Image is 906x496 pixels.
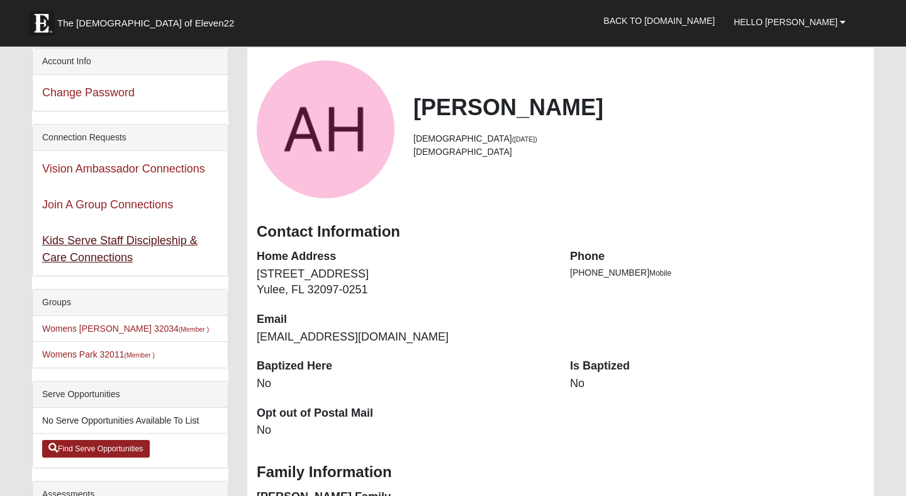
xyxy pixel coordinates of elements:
span: The [DEMOGRAPHIC_DATA] of Eleven22 [57,17,234,30]
img: Eleven22 logo [29,11,54,36]
dt: Is Baptized [570,358,864,375]
a: Kids Serve Staff Discipleship & Care Connections [42,234,198,264]
dd: No [570,376,864,392]
small: ([DATE]) [512,135,537,143]
span: Hello [PERSON_NAME] [734,17,837,27]
a: Womens Park 32011(Member ) [42,349,155,359]
div: Account Info [33,48,228,75]
a: Back to [DOMAIN_NAME] [594,5,724,37]
li: [PHONE_NUMBER] [570,266,864,279]
small: (Member ) [179,325,209,333]
small: (Member ) [124,351,154,359]
dt: Home Address [257,249,551,265]
a: The [DEMOGRAPHIC_DATA] of Eleven22 [23,4,274,36]
dt: Phone [570,249,864,265]
dt: Opt out of Postal Mail [257,405,551,422]
a: Join A Group Connections [42,198,173,211]
dt: Email [257,312,551,328]
li: No Serve Opportunities Available To List [33,408,228,434]
a: View Fullsize Photo [257,60,394,198]
dd: [STREET_ADDRESS] Yulee, FL 32097-0251 [257,266,551,298]
span: Mobile [649,269,671,278]
h3: Contact Information [257,223,864,241]
a: Find Serve Opportunities [42,440,150,458]
dd: No [257,376,551,392]
div: Groups [33,290,228,316]
a: Womens [PERSON_NAME] 32034(Member ) [42,324,209,334]
li: [DEMOGRAPHIC_DATA] [413,145,864,159]
a: Hello [PERSON_NAME] [724,6,855,38]
dt: Baptized Here [257,358,551,375]
div: Serve Opportunities [33,381,228,408]
a: Vision Ambassador Connections [42,162,205,175]
div: Connection Requests [33,125,228,151]
a: Change Password [42,86,135,99]
li: [DEMOGRAPHIC_DATA] [413,132,864,145]
h3: Family Information [257,463,864,482]
h2: [PERSON_NAME] [413,94,864,121]
dd: No [257,422,551,439]
dd: [EMAIL_ADDRESS][DOMAIN_NAME] [257,329,551,346]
